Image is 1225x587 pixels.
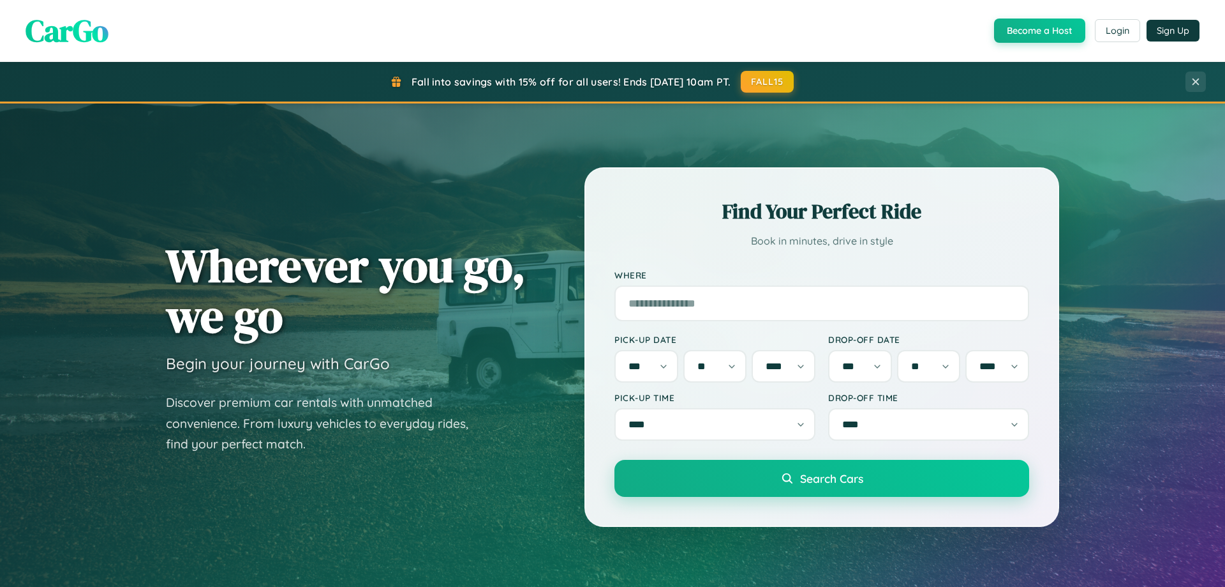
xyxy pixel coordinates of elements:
button: Become a Host [994,19,1085,43]
label: Where [614,270,1029,280]
button: Search Cars [614,460,1029,497]
h3: Begin your journey with CarGo [166,354,390,373]
button: Sign Up [1147,20,1199,42]
p: Book in minutes, drive in style [614,232,1029,250]
span: CarGo [26,10,108,52]
span: Fall into savings with 15% off for all users! Ends [DATE] 10am PT. [412,75,731,88]
label: Drop-off Date [828,334,1029,345]
h1: Wherever you go, we go [166,240,526,341]
button: FALL15 [741,71,794,93]
span: Search Cars [800,471,863,485]
label: Pick-up Time [614,392,815,403]
h2: Find Your Perfect Ride [614,197,1029,225]
p: Discover premium car rentals with unmatched convenience. From luxury vehicles to everyday rides, ... [166,392,485,455]
label: Pick-up Date [614,334,815,345]
label: Drop-off Time [828,392,1029,403]
button: Login [1095,19,1140,42]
